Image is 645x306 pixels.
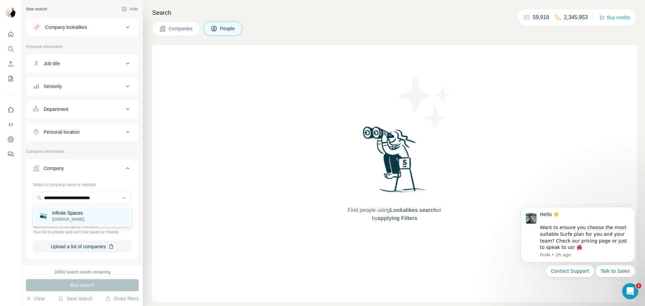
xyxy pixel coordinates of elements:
iframe: Intercom live chat [622,283,638,299]
p: 2,345,953 [564,13,588,21]
button: Clear [26,295,45,302]
div: 10000 search results remaining [54,269,110,275]
p: [DOMAIN_NAME] [52,216,84,222]
span: Find people using or by [341,206,448,222]
button: Company [26,160,138,179]
div: Company lookalikes [45,24,87,31]
button: Use Surfe on LinkedIn [5,104,16,116]
button: Enrich CSV [5,58,16,70]
p: Personal information [26,44,139,50]
img: Avatar [5,7,16,17]
button: Feedback [5,148,16,160]
p: Company information [26,148,139,155]
div: Seniority [44,83,62,90]
button: Search [5,43,16,55]
span: 1 [636,283,641,289]
button: Personal location [26,124,138,140]
button: Save search [58,295,92,302]
button: Quick start [5,28,16,40]
div: Select a company name or website [33,179,132,188]
h4: Search [152,8,637,17]
span: People [220,25,235,32]
button: Seniority [26,78,138,94]
img: Surfe Illustration - Woman searching with binoculars [360,125,430,200]
button: Hide [117,4,143,14]
button: Buy credits [599,13,630,22]
img: Infinite Spaces [39,211,48,221]
button: Company lookalikes [26,19,138,35]
div: Company [44,165,64,172]
button: Dashboard [5,133,16,145]
button: Job title [26,55,138,72]
span: Lookalikes search [390,207,437,213]
img: Surfe Illustration - Stars [395,72,455,132]
button: Use Surfe API [5,119,16,131]
p: Your list is private and won't be saved or shared. [33,229,132,235]
button: Department [26,101,138,117]
button: My lists [5,73,16,85]
button: Share filters [105,295,139,302]
p: 59,918 [533,13,549,21]
span: applying Filters [378,215,417,221]
div: Job title [44,60,60,67]
iframe: Intercom notifications message [511,202,645,281]
button: Upload a list of companies [33,241,132,253]
div: Personal location [44,129,80,135]
p: Infinite Spaces [52,210,84,216]
div: Department [44,106,68,113]
span: Companies [169,25,193,32]
div: New search [26,6,47,12]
